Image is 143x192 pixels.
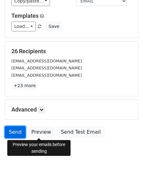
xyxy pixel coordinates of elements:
[11,22,36,31] a: Load...
[11,106,132,113] h5: Advanced
[11,82,38,90] a: +23 more
[5,126,26,138] a: Send
[46,22,62,31] button: Save
[11,59,82,63] small: [EMAIL_ADDRESS][DOMAIN_NAME]
[57,126,105,138] a: Send Test Email
[11,66,82,70] small: [EMAIL_ADDRESS][DOMAIN_NAME]
[11,48,132,55] h5: 26 Recipients
[111,162,143,192] iframe: Chat Widget
[7,140,71,156] div: Preview your emails before sending
[27,126,55,138] a: Preview
[11,12,39,19] a: Templates
[11,73,82,78] small: [EMAIL_ADDRESS][DOMAIN_NAME]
